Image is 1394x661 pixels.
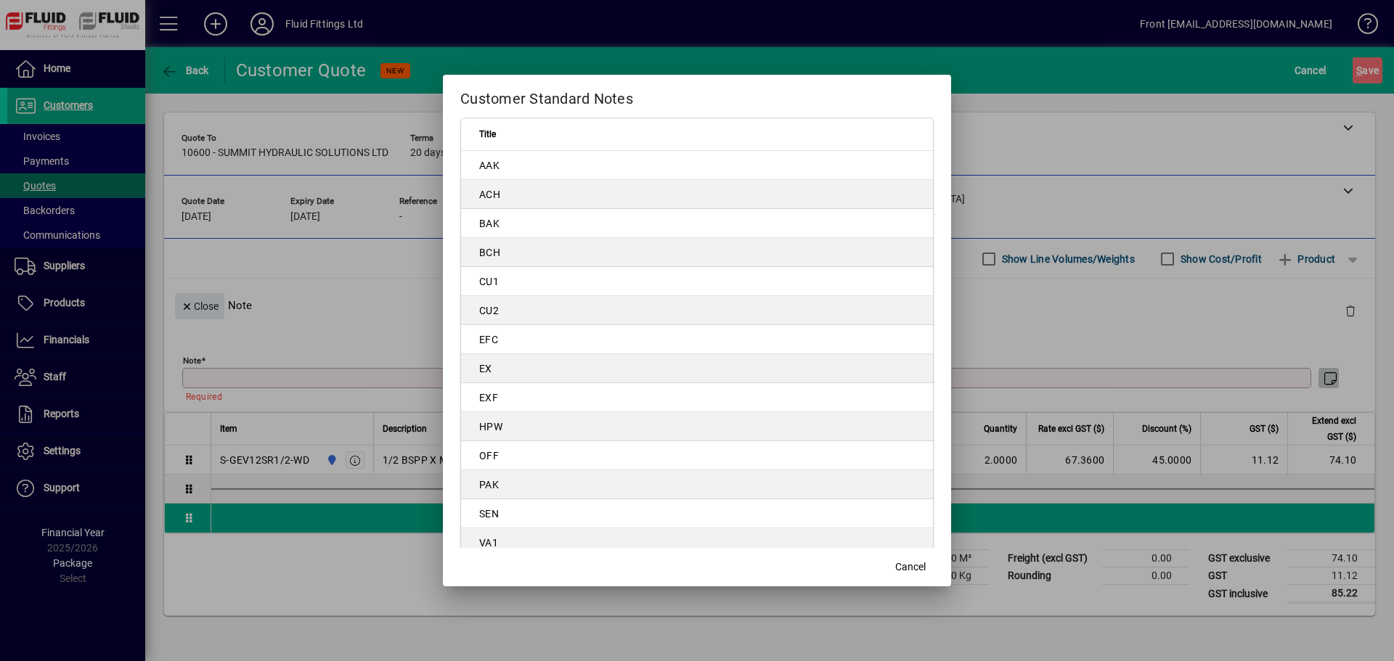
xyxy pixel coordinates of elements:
[443,75,951,117] h2: Customer Standard Notes
[461,470,933,499] td: PAK
[895,559,926,575] span: Cancel
[461,383,933,412] td: EXF
[461,354,933,383] td: EX
[461,325,933,354] td: EFC
[461,209,933,238] td: BAK
[461,267,933,296] td: CU1
[461,528,933,557] td: VA1
[887,554,934,580] button: Cancel
[461,441,933,470] td: OFF
[461,296,933,325] td: CU2
[461,151,933,180] td: AAK
[461,180,933,209] td: ACH
[461,499,933,528] td: SEN
[479,126,496,142] span: Title
[461,238,933,267] td: BCH
[461,412,933,441] td: HPW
